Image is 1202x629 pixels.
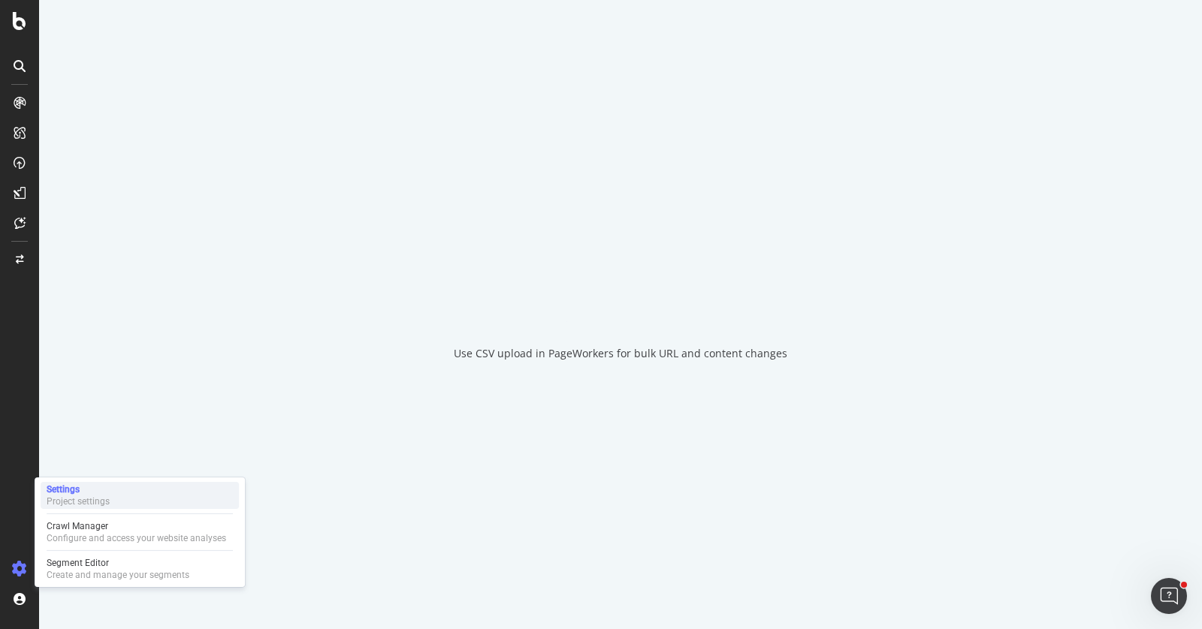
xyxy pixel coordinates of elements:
a: SettingsProject settings [41,482,239,509]
div: Configure and access your website analyses [47,532,226,544]
a: Crawl ManagerConfigure and access your website analyses [41,519,239,546]
div: Segment Editor [47,557,189,569]
div: Project settings [47,495,110,507]
div: Use CSV upload in PageWorkers for bulk URL and content changes [454,346,787,361]
div: animation [566,268,675,322]
iframe: Intercom live chat [1151,578,1187,614]
a: Segment EditorCreate and manage your segments [41,555,239,582]
div: Crawl Manager [47,520,226,532]
div: Create and manage your segments [47,569,189,581]
div: Settings [47,483,110,495]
